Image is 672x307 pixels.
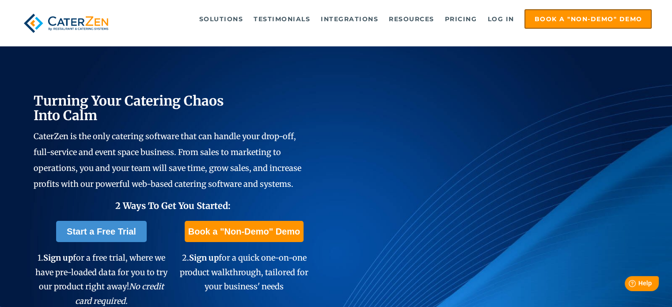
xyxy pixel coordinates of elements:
[483,10,518,28] a: Log in
[56,221,147,242] a: Start a Free Trial
[440,10,482,28] a: Pricing
[128,9,652,29] div: Navigation Menu
[34,131,301,189] span: CaterZen is the only catering software that can handle your drop-off, full-service and event spac...
[35,253,167,306] span: 1. for a free trial, where we have pre-loaded data for you to try our product right away!
[75,281,164,306] em: No credit card required.
[249,10,315,28] a: Testimonials
[524,9,652,29] a: Book a "Non-Demo" Demo
[34,92,224,124] span: Turning Your Catering Chaos Into Calm
[43,253,73,263] span: Sign up
[115,200,230,211] span: 2 Ways To Get You Started:
[185,221,304,242] a: Book a "Non-Demo" Demo
[180,253,308,292] span: 2. for a quick one-on-one product walkthrough, tailored for your business' needs
[189,253,218,263] span: Sign up
[593,273,662,297] iframe: Help widget launcher
[195,10,248,28] a: Solutions
[384,10,439,28] a: Resources
[316,10,383,28] a: Integrations
[20,9,112,37] img: caterzen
